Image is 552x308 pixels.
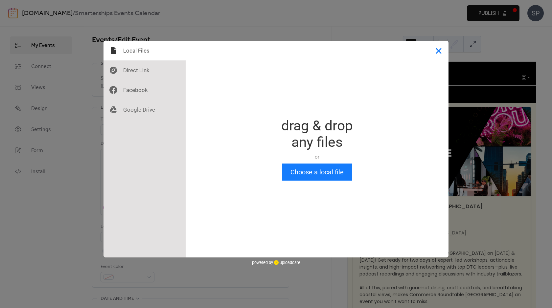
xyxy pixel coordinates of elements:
a: uploadcare [273,260,300,265]
button: Choose a local file [282,164,352,181]
div: drag & drop any files [281,118,353,150]
div: or [281,154,353,160]
div: Google Drive [103,100,186,120]
div: powered by [252,257,300,267]
div: Facebook [103,80,186,100]
button: Close [429,41,448,60]
div: Local Files [103,41,186,60]
div: Direct Link [103,60,186,80]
